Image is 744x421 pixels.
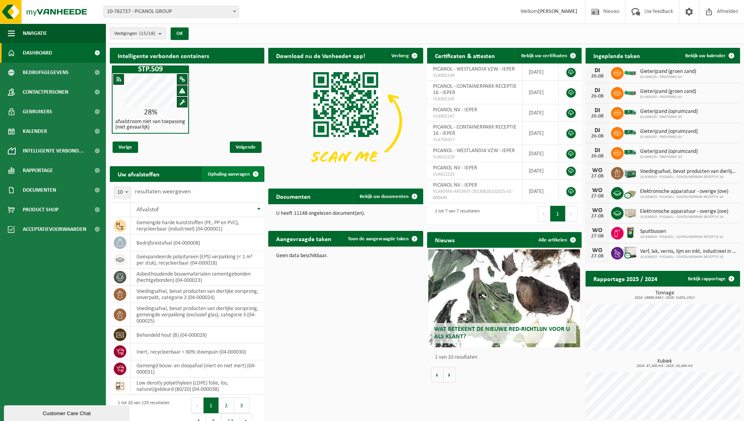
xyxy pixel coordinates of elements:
p: 1 van 10 resultaten [435,355,578,360]
div: 26-08 [589,94,605,99]
a: Bekijk uw kalender [679,48,739,64]
div: DI [589,127,605,134]
button: 2 [219,397,234,413]
span: VLA612229 [433,154,517,160]
span: PICANOL NV - IEPER [433,182,477,188]
div: 27-08 [589,254,605,259]
h4: afvalstroom niet van toepassing (niet gevaarlijk) [115,119,186,130]
img: PB-WB-0960-WDN-00-00 [624,206,637,219]
span: 02-009235 - PROFERRO NV [640,115,698,120]
span: Vorige [113,142,138,153]
span: Verberg [391,53,409,58]
span: 10-838653 - PICANOL - CONTAINERPARK RECEPTIE 16 [640,255,736,259]
span: Intelligente verbond... [23,141,84,161]
span: Elektronische apparatuur - overige (ove) [640,189,728,195]
a: Toon de aangevraagde taken [342,231,422,247]
span: VLA902145 [433,96,517,102]
span: VLA704357 [433,137,517,143]
span: Spuitbussen [640,229,723,235]
td: asbesthoudende bouwmaterialen cementgebonden (hechtgebonden) (04-000023) [131,269,264,286]
span: 10-762727 - PICANOL GROUP [104,6,238,17]
span: Rapportage [23,161,53,180]
img: BL-SO-LV [624,146,637,159]
span: PICANOL - CONTAINERPARK RECEPTIE 16 - IEPER [433,83,517,96]
span: Volgende [230,142,262,153]
button: Previous [538,206,550,221]
h2: Rapportage 2025 / 2024 [586,271,665,286]
span: 2024: 19890,048 t - 2025: 11031,232 t [589,296,740,300]
span: 10-838653 - PICANOL - CONTAINERPARK RECEPTIE 16 [640,235,723,240]
img: Download de VHEPlus App [268,64,423,180]
span: Gieterijzand (groen zand) [640,89,696,95]
span: 2024: 47,200 m3 - 2025: 20,400 m3 [589,364,740,368]
div: DI [589,107,605,114]
td: behandeld hout (B) (04-000028) [131,327,264,343]
button: Previous [191,397,204,413]
td: [DATE] [523,122,558,145]
span: VLAREMA-ARCHIVE-20130628102025-01-000444 [433,189,517,201]
td: bedrijfsrestafval (04-000008) [131,234,264,251]
span: Bedrijfsgegevens [23,63,69,82]
span: Elektronische apparatuur - overige (ove) [640,209,728,215]
div: 1 tot 7 van 7 resultaten [431,205,480,222]
span: Acceptatievoorwaarden [23,220,86,239]
td: gemengde harde kunststoffen (PE, PP en PVC), recycleerbaar (industrieel) (04-000001) [131,217,264,234]
span: Bekijk uw certificaten [521,53,567,58]
span: PICANOL - WESTLANDIA VZW - IEPER [433,148,515,154]
span: Gieterijzand (opruimzand) [640,129,698,135]
div: 26-08 [589,114,605,119]
td: [DATE] [523,81,558,104]
h3: Kubiek [589,359,740,368]
td: inert, recycleerbaar < 80% steenpuin (04-000030) [131,343,264,360]
span: 10-838653 - PICANOL - CONTAINERPARK RECEPTIE 16 [640,215,728,220]
div: 27-08 [589,234,605,239]
a: Alle artikelen [532,232,581,248]
button: 1 [204,397,219,413]
span: Vestigingen [114,28,155,40]
span: VLA612223 [433,171,517,178]
div: WO [589,247,605,254]
button: Vestigingen(15/18) [110,27,166,39]
h2: Aangevraagde taken [268,231,339,246]
span: Gieterijzand (opruimzand) [640,149,698,155]
span: VLA902147 [433,113,517,120]
button: Volgende [444,367,456,383]
td: voedingsafval, bevat producten van dierlijke oorsprong, onverpakt, categorie 3 (04-000024) [131,286,264,303]
img: BL-SO-LV [624,126,637,139]
span: 10 [114,187,131,198]
div: 27-08 [589,174,605,179]
div: 26-08 [589,154,605,159]
td: gemengd bouw- en sloopafval (inert en niet inert) (04-000031) [131,360,264,377]
button: Verberg [385,48,422,64]
span: Ophaling aanvragen [208,172,250,177]
td: voedingsafval, bevat producten van dierlijke oorsprong, gemengde verpakking (exclusief glas), cat... [131,303,264,327]
span: 02-009235 - PROFERRO NV [640,75,696,80]
span: Toon de aangevraagde taken [348,236,409,241]
h2: Uw afvalstoffen [110,166,167,181]
span: Verf, lak, vernis, lijm en inkt, industrieel in ibc [640,249,736,255]
span: Contactpersonen [23,82,68,102]
button: Next [566,206,578,221]
h2: Ingeplande taken [586,48,648,63]
div: 27-08 [589,194,605,199]
div: 26-08 [589,74,605,79]
div: 28% [113,109,188,116]
count: (15/18) [139,31,155,36]
span: Navigatie [23,24,47,43]
a: Bekijk uw documenten [353,189,422,204]
span: Gieterijzand (groen zand) [640,69,696,75]
div: WO [589,187,605,194]
span: PICANOL NV - IEPER [433,107,477,113]
span: PICANOL NV - IEPER [433,165,477,171]
span: Gebruikers [23,102,52,122]
label: resultaten weergeven [135,189,191,195]
h2: Nieuws [427,232,462,247]
h2: Download nu de Vanheede+ app! [268,48,373,63]
div: WO [589,167,605,174]
span: Documenten [23,180,56,200]
a: Bekijk uw certificaten [515,48,581,64]
td: [DATE] [523,64,558,81]
span: Product Shop [23,200,58,220]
